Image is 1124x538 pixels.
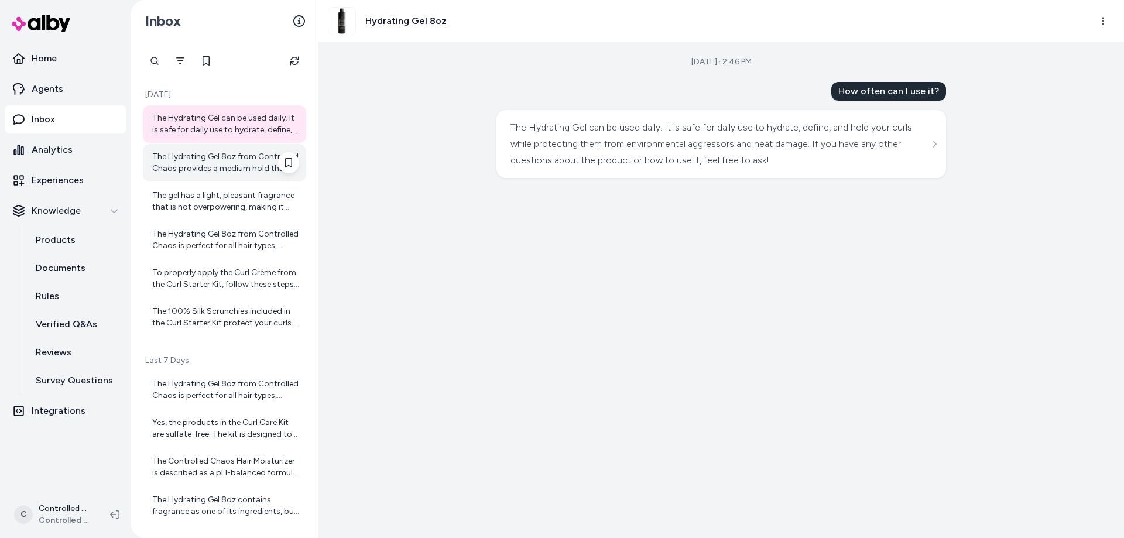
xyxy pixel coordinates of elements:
[152,151,299,174] div: The Hydrating Gel 8oz from Controlled Chaos provides a medium hold that defines curls and locks i...
[32,404,85,418] p: Integrations
[5,136,126,164] a: Analytics
[143,260,306,297] a: To properly apply the Curl Crème from the Curl Starter Kit, follow these steps: 1. Start with cle...
[365,14,447,28] h3: Hydrating Gel 8oz
[36,317,97,331] p: Verified Q&As
[152,228,299,252] div: The Hydrating Gel 8oz from Controlled Chaos is perfect for all hair types, including curly hair. ...
[32,143,73,157] p: Analytics
[12,15,70,32] img: alby Logo
[145,12,181,30] h2: Inbox
[24,282,126,310] a: Rules
[152,112,299,136] div: The Hydrating Gel can be used daily. It is safe for daily use to hydrate, define, and hold your c...
[36,233,76,247] p: Products
[5,197,126,225] button: Knowledge
[39,503,91,515] p: Controlled Chaos Shopify
[143,183,306,220] a: The gel has a light, pleasant fragrance that is not overpowering, making it suitable for sensitiv...
[24,226,126,254] a: Products
[143,221,306,259] a: The Hydrating Gel 8oz from Controlled Chaos is perfect for all hair types, including curly hair. ...
[691,56,752,68] div: [DATE] · 2:46 PM
[152,267,299,290] div: To properly apply the Curl Crème from the Curl Starter Kit, follow these steps: 1. Start with cle...
[36,345,71,359] p: Reviews
[36,373,113,388] p: Survey Questions
[14,505,33,524] span: C
[24,366,126,395] a: Survey Questions
[32,82,63,96] p: Agents
[7,496,101,533] button: CControlled Chaos ShopifyControlled Chaos
[169,49,192,73] button: Filter
[143,89,306,101] p: [DATE]
[5,397,126,425] a: Integrations
[32,173,84,187] p: Experiences
[831,82,946,101] div: How often can I use it?
[510,119,929,169] div: The Hydrating Gel can be used daily. It is safe for daily use to hydrate, define, and hold your c...
[24,310,126,338] a: Verified Q&As
[36,289,59,303] p: Rules
[5,75,126,103] a: Agents
[152,494,299,518] div: The Hydrating Gel 8oz contains fragrance as one of its ingredients, but the specific scent is not...
[24,338,126,366] a: Reviews
[5,105,126,133] a: Inbox
[927,137,941,151] button: See more
[143,410,306,447] a: Yes, the products in the Curl Care Kit are sulfate-free. The kit is designed to gently cleanse cu...
[152,190,299,213] div: The gel has a light, pleasant fragrance that is not overpowering, making it suitable for sensitiv...
[32,112,55,126] p: Inbox
[143,487,306,525] a: The Hydrating Gel 8oz contains fragrance as one of its ingredients, but the specific scent is not...
[143,299,306,336] a: The 100% Silk Scrunchies included in the Curl Starter Kit protect your curls by providing a smoot...
[143,448,306,486] a: The Controlled Chaos Hair Moisturizer is described as a pH-balanced formula, but the exact pH val...
[5,44,126,73] a: Home
[32,52,57,66] p: Home
[143,371,306,409] a: The Hydrating Gel 8oz from Controlled Chaos is perfect for all hair types, including curly hair. ...
[24,254,126,282] a: Documents
[143,144,306,181] a: The Hydrating Gel 8oz from Controlled Chaos provides a medium hold that defines curls and locks i...
[283,49,306,73] button: Refresh
[36,261,85,275] p: Documents
[5,166,126,194] a: Experiences
[143,355,306,366] p: Last 7 Days
[152,417,299,440] div: Yes, the products in the Curl Care Kit are sulfate-free. The kit is designed to gently cleanse cu...
[39,515,91,526] span: Controlled Chaos
[152,455,299,479] div: The Controlled Chaos Hair Moisturizer is described as a pH-balanced formula, but the exact pH val...
[152,306,299,329] div: The 100% Silk Scrunchies included in the Curl Starter Kit protect your curls by providing a smoot...
[143,105,306,143] a: The Hydrating Gel can be used daily. It is safe for daily use to hydrate, define, and hold your c...
[32,204,81,218] p: Knowledge
[152,378,299,402] div: The Hydrating Gel 8oz from Controlled Chaos is perfect for all hair types, including curly hair. ...
[328,8,355,35] img: HydratingGel.jpg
